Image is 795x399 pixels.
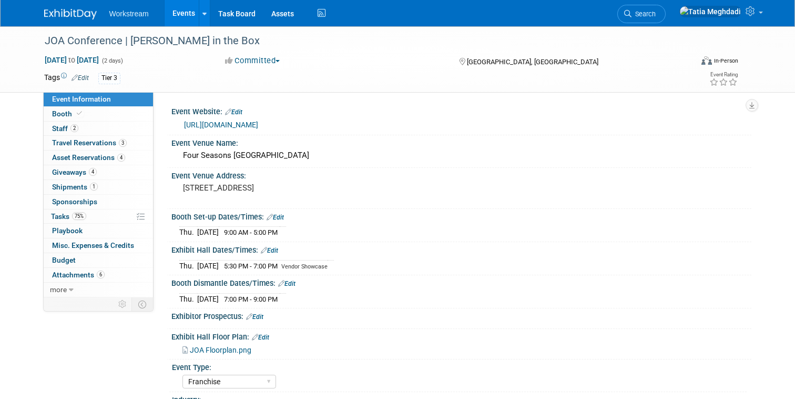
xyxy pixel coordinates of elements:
[52,226,83,235] span: Playbook
[179,147,743,164] div: Four Seasons [GEOGRAPHIC_DATA]
[67,56,77,64] span: to
[117,154,125,162] span: 4
[44,107,153,121] a: Booth
[467,58,598,66] span: [GEOGRAPHIC_DATA], [GEOGRAPHIC_DATA]
[701,56,712,65] img: Format-Inperson.png
[89,168,97,176] span: 4
[261,247,278,254] a: Edit
[50,285,67,294] span: more
[51,212,86,221] span: Tasks
[171,242,751,256] div: Exhibit Hall Dates/Times:
[179,293,197,304] td: Thu.
[44,180,153,194] a: Shipments1
[52,241,134,250] span: Misc. Expenses & Credits
[197,227,219,238] td: [DATE]
[52,183,98,191] span: Shipments
[221,55,284,66] button: Committed
[171,329,751,343] div: Exhibit Hall Floor Plan:
[197,260,219,271] td: [DATE]
[44,122,153,136] a: Staff2
[44,136,153,150] a: Travel Reservations3
[281,263,328,270] span: Vendor Showcase
[267,214,284,221] a: Edit
[44,92,153,106] a: Event Information
[709,72,738,77] div: Event Rating
[44,224,153,238] a: Playbook
[183,183,402,193] pre: [STREET_ADDRESS]
[44,253,153,267] a: Budget
[41,32,679,51] div: JOA Conference | [PERSON_NAME] in the Box
[72,212,86,220] span: 75%
[171,168,751,181] div: Event Venue Address:
[119,139,127,147] span: 3
[90,183,98,191] span: 1
[179,227,197,238] td: Thu.
[52,124,78,133] span: Staff
[44,283,153,297] a: more
[184,121,258,129] a: [URL][DOMAIN_NAME]
[171,308,751,322] div: Exhibitor Prospectus:
[224,228,278,236] span: 9:00 AM - 5:00 PM
[246,313,263,321] a: Edit
[52,197,97,206] span: Sponsorships
[44,55,99,65] span: [DATE] [DATE]
[52,138,127,147] span: Travel Reservations
[224,262,278,270] span: 5:30 PM - 7:00 PM
[679,6,741,17] img: Tatia Meghdadi
[44,238,153,253] a: Misc. Expenses & Credits
[44,195,153,209] a: Sponsorships
[44,72,89,84] td: Tags
[171,209,751,223] div: Booth Set-up Dates/Times:
[225,108,242,116] a: Edit
[52,168,97,176] span: Giveaways
[172,360,747,373] div: Event Type:
[617,5,666,23] a: Search
[52,95,111,103] span: Event Information
[52,109,84,118] span: Booth
[44,268,153,282] a: Attachments6
[197,293,219,304] td: [DATE]
[52,153,125,162] span: Asset Reservations
[631,10,656,18] span: Search
[636,55,738,71] div: Event Format
[70,124,78,132] span: 2
[109,9,149,18] span: Workstream
[52,271,105,279] span: Attachments
[182,346,251,354] a: JOA Floorplan.png
[171,135,751,148] div: Event Venue Name:
[101,57,123,64] span: (2 days)
[131,297,153,311] td: Toggle Event Tabs
[72,74,89,82] a: Edit
[77,111,82,116] i: Booth reservation complete
[190,346,251,354] span: JOA Floorplan.png
[52,256,76,264] span: Budget
[171,104,751,117] div: Event Website:
[252,334,269,341] a: Edit
[98,73,120,84] div: Tier 3
[224,295,278,303] span: 7:00 PM - 9:00 PM
[44,151,153,165] a: Asset Reservations4
[171,275,751,289] div: Booth Dismantle Dates/Times:
[44,165,153,179] a: Giveaways4
[44,210,153,224] a: Tasks75%
[44,9,97,19] img: ExhibitDay
[714,57,738,65] div: In-Person
[114,297,132,311] td: Personalize Event Tab Strip
[278,280,295,287] a: Edit
[179,260,197,271] td: Thu.
[97,271,105,278] span: 6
